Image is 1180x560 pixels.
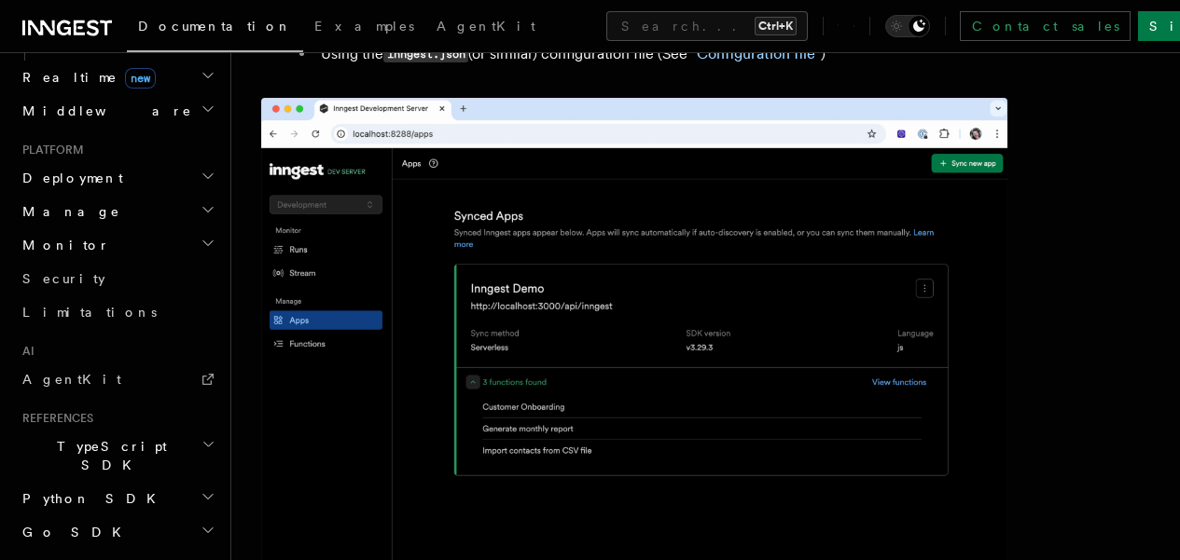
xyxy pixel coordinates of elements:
span: Manage [15,202,120,221]
span: AI [15,344,35,359]
span: Monitor [15,236,110,254]
a: Configuration file [697,45,815,62]
a: Documentation [127,6,303,52]
a: AgentKit [425,6,547,50]
span: Limitations [22,305,157,320]
span: References [15,411,93,426]
button: Go SDK [15,515,219,549]
button: Middleware [15,94,219,128]
a: AgentKit [15,362,219,396]
span: AgentKit [437,19,535,34]
span: Deployment [15,169,123,187]
span: Security [22,271,105,286]
span: Examples [314,19,414,34]
button: Monitor [15,228,219,262]
button: Toggle dark mode [885,15,930,37]
button: Search...Ctrl+K [606,11,808,41]
button: Realtimenew [15,61,219,94]
a: Examples [303,6,425,50]
a: Security [15,262,219,295]
button: Deployment [15,161,219,195]
a: Contact sales [960,11,1131,41]
span: Middleware [15,102,192,120]
span: Realtime [15,68,156,87]
span: Platform [15,143,84,157]
span: TypeScript SDK [15,437,201,474]
button: Python SDK [15,482,219,515]
a: Limitations [15,295,219,329]
span: AgentKit [22,372,121,387]
li: Using the (or similar) configuration file (See " ") [315,41,1007,68]
kbd: Ctrl+K [755,17,797,35]
span: Documentation [138,19,292,34]
button: TypeScript SDK [15,430,219,482]
span: Python SDK [15,489,167,508]
button: Manage [15,195,219,228]
span: Go SDK [15,523,132,541]
span: new [125,68,156,89]
code: inngest.json [383,47,468,62]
